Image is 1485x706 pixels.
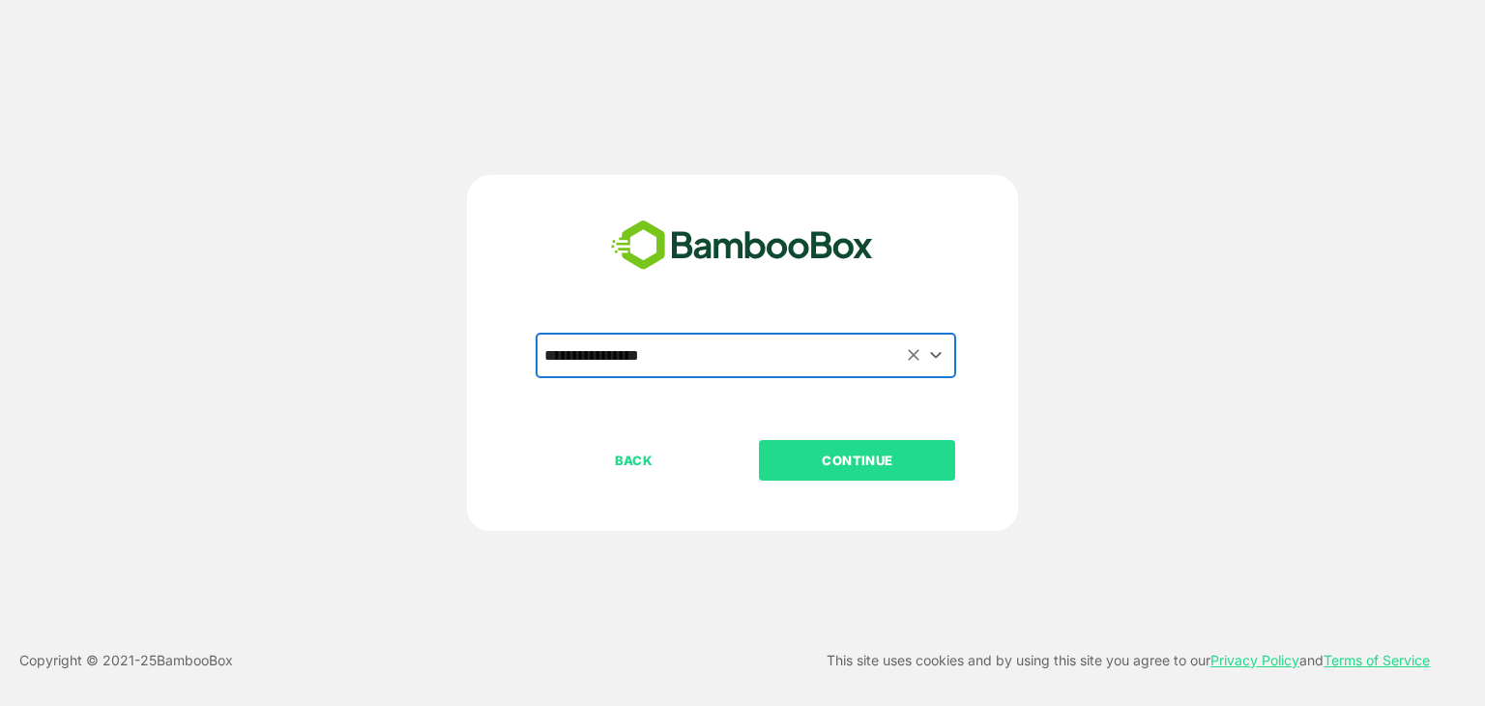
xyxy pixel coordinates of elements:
[1210,652,1299,668] a: Privacy Policy
[923,342,949,368] button: Open
[538,450,731,471] p: BACK
[600,214,884,278] img: bamboobox
[19,649,233,672] p: Copyright © 2021- 25 BambooBox
[903,344,925,367] button: Clear
[761,450,954,471] p: CONTINUE
[1324,652,1430,668] a: Terms of Service
[759,440,955,481] button: CONTINUE
[536,440,732,481] button: BACK
[827,649,1430,672] p: This site uses cookies and by using this site you agree to our and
